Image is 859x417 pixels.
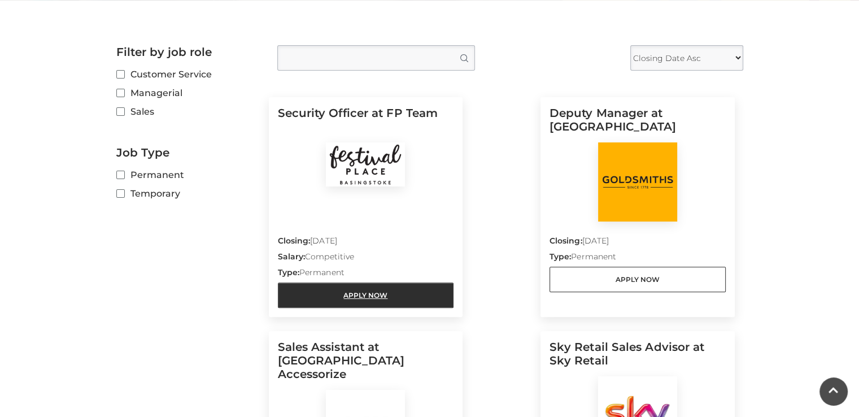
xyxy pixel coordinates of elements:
p: Permanent [278,267,454,283]
img: Goldsmiths [598,142,677,221]
label: Managerial [116,86,260,100]
h5: Sales Assistant at [GEOGRAPHIC_DATA] Accessorize [278,340,454,390]
strong: Type: [550,251,571,262]
strong: Type: [278,267,299,277]
strong: Closing: [278,236,311,246]
h5: Sky Retail Sales Advisor at Sky Retail [550,340,726,376]
h5: Security Officer at FP Team [278,106,454,142]
label: Sales [116,105,260,119]
label: Customer Service [116,67,260,81]
label: Temporary [116,186,260,201]
label: Permanent [116,168,260,182]
strong: Closing: [550,236,582,246]
h2: Filter by job role [116,45,260,59]
img: Festival Place [326,142,405,186]
p: [DATE] [278,235,454,251]
p: Competitive [278,251,454,267]
h2: Job Type [116,146,260,159]
strong: Salary: [278,251,306,262]
p: [DATE] [550,235,726,251]
p: Permanent [550,251,726,267]
a: Apply Now [550,267,726,292]
h5: Deputy Manager at [GEOGRAPHIC_DATA] [550,106,726,142]
a: Apply Now [278,283,454,308]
